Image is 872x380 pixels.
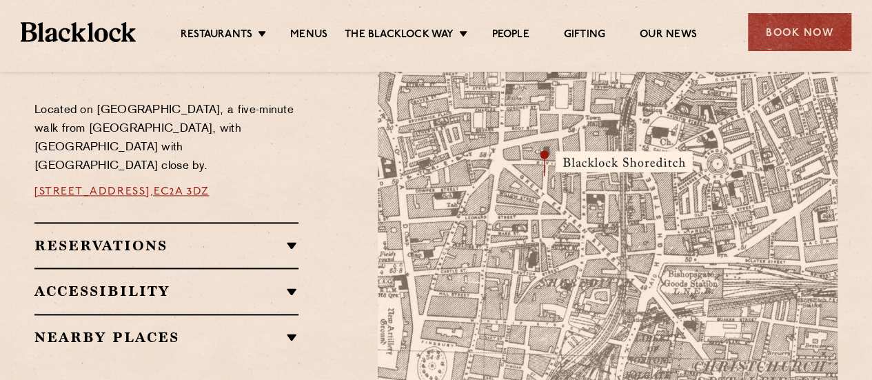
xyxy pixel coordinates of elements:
[491,28,529,43] a: People
[34,186,154,197] a: [STREET_ADDRESS],
[564,28,605,43] a: Gifting
[34,237,298,254] h2: Reservations
[181,28,252,43] a: Restaurants
[748,13,851,51] div: Book Now
[640,28,697,43] a: Our News
[21,22,136,41] img: BL_Textured_Logo-footer-cropped.svg
[154,186,209,197] a: EC2A 3DZ
[34,283,298,299] h2: Accessibility
[34,101,298,176] p: Located on [GEOGRAPHIC_DATA], a five-minute walk from [GEOGRAPHIC_DATA], with [GEOGRAPHIC_DATA] w...
[290,28,327,43] a: Menus
[34,329,298,346] h2: Nearby Places
[345,28,454,43] a: The Blacklock Way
